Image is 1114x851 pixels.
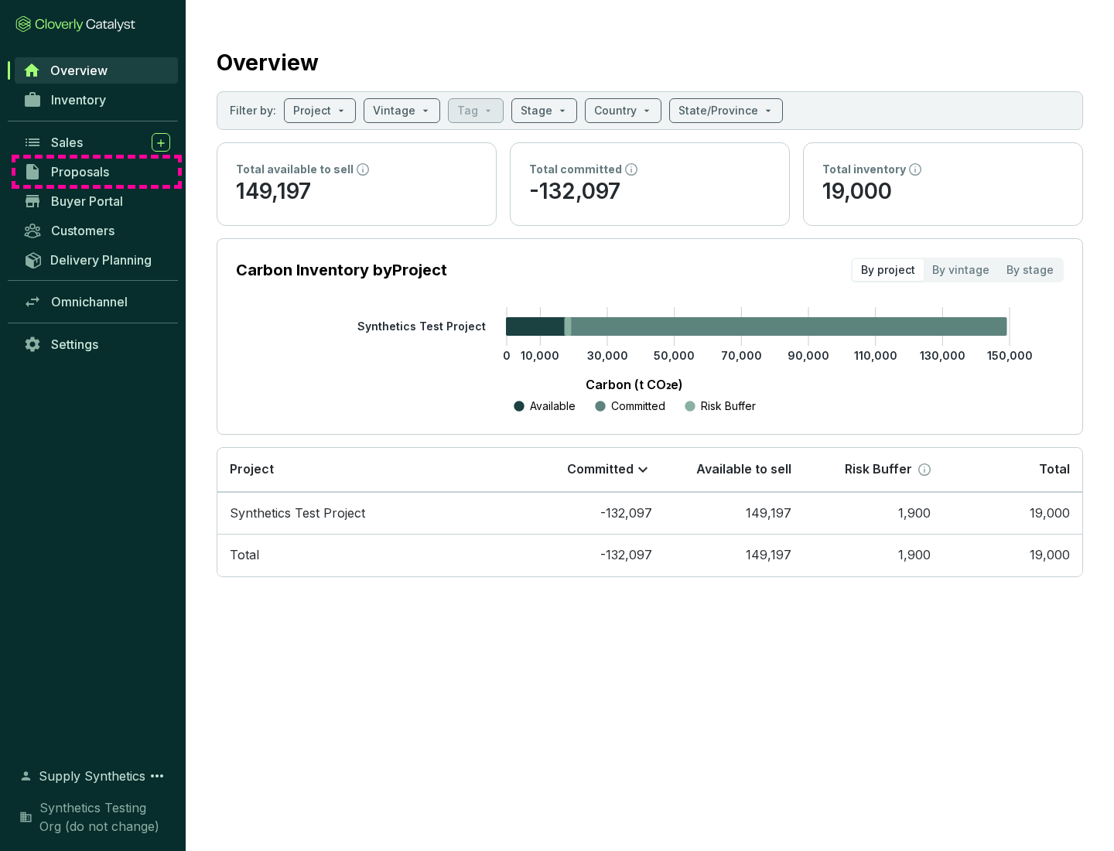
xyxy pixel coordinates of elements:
[920,349,965,362] tspan: 130,000
[701,398,756,414] p: Risk Buffer
[51,193,123,209] span: Buyer Portal
[15,87,178,113] a: Inventory
[853,259,924,281] div: By project
[51,135,83,150] span: Sales
[854,349,897,362] tspan: 110,000
[998,259,1062,281] div: By stage
[230,103,276,118] p: Filter by:
[788,349,829,362] tspan: 90,000
[51,294,128,309] span: Omnichannel
[236,259,447,281] p: Carbon Inventory by Project
[587,349,628,362] tspan: 30,000
[51,164,109,179] span: Proposals
[236,177,477,207] p: 149,197
[39,798,170,836] span: Synthetics Testing Org (do not change)
[503,349,511,362] tspan: 0
[50,252,152,268] span: Delivery Planning
[665,492,804,535] td: 149,197
[665,534,804,576] td: 149,197
[943,448,1082,492] th: Total
[529,177,771,207] p: -132,097
[654,349,695,362] tspan: 50,000
[665,448,804,492] th: Available to sell
[39,767,145,785] span: Supply Synthetics
[51,337,98,352] span: Settings
[15,159,178,185] a: Proposals
[217,46,319,79] h2: Overview
[457,103,478,118] p: Tag
[15,57,178,84] a: Overview
[529,162,622,177] p: Total committed
[236,162,354,177] p: Total available to sell
[822,162,906,177] p: Total inventory
[525,492,665,535] td: -132,097
[15,331,178,357] a: Settings
[15,289,178,315] a: Omnichannel
[51,223,114,238] span: Customers
[845,461,912,478] p: Risk Buffer
[15,217,178,244] a: Customers
[15,188,178,214] a: Buyer Portal
[987,349,1033,362] tspan: 150,000
[943,492,1082,535] td: 19,000
[525,534,665,576] td: -132,097
[822,177,1064,207] p: 19,000
[15,247,178,272] a: Delivery Planning
[804,492,943,535] td: 1,900
[217,534,525,576] td: Total
[357,320,486,333] tspan: Synthetics Test Project
[521,349,559,362] tspan: 10,000
[721,349,762,362] tspan: 70,000
[51,92,106,108] span: Inventory
[530,398,576,414] p: Available
[567,461,634,478] p: Committed
[804,534,943,576] td: 1,900
[217,448,525,492] th: Project
[611,398,665,414] p: Committed
[259,375,1010,394] p: Carbon (t CO₂e)
[50,63,108,78] span: Overview
[217,492,525,535] td: Synthetics Test Project
[943,534,1082,576] td: 19,000
[851,258,1064,282] div: segmented control
[15,129,178,156] a: Sales
[924,259,998,281] div: By vintage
